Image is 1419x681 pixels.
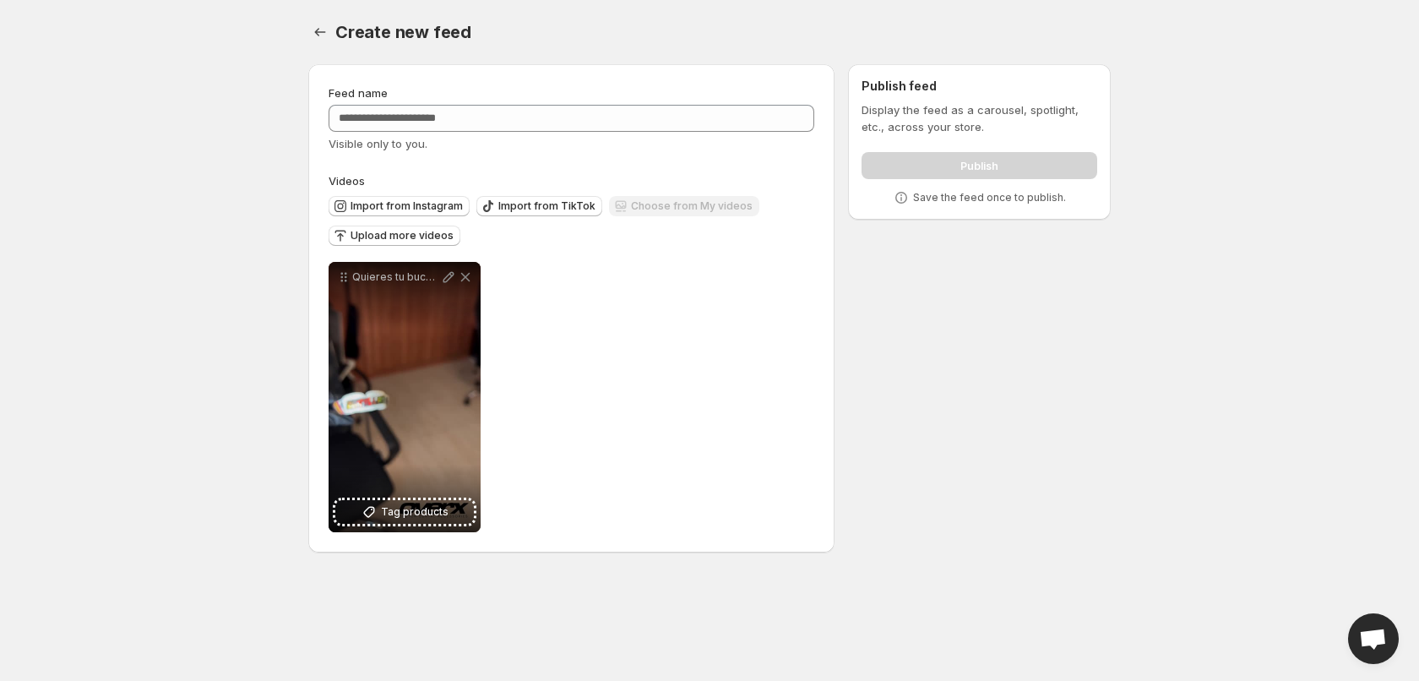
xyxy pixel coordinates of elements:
span: Videos [329,174,365,188]
h2: Publish feed [862,78,1097,95]
span: Create new feed [335,22,471,42]
span: Import from Instagram [351,199,463,213]
div: Open chat [1348,613,1399,664]
button: Upload more videos [329,226,460,246]
button: Tag products [335,500,474,524]
button: Settings [308,20,332,44]
span: Visible only to you. [329,137,427,150]
button: Import from TikTok [476,196,602,216]
span: Tag products [381,504,449,520]
div: Quieres tu bucal personalizado Protege tu sonrisa con estilo [PERSON_NAME] y diseamos el tuyo Wha... [329,262,481,532]
span: Feed name [329,86,388,100]
span: Import from TikTok [498,199,595,213]
p: Quieres tu bucal personalizado Protege tu sonrisa con estilo [PERSON_NAME] y diseamos el tuyo Wha... [352,270,440,284]
p: Display the feed as a carousel, spotlight, etc., across your store. [862,101,1097,135]
span: Upload more videos [351,229,454,242]
button: Import from Instagram [329,196,470,216]
p: Save the feed once to publish. [913,191,1066,204]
